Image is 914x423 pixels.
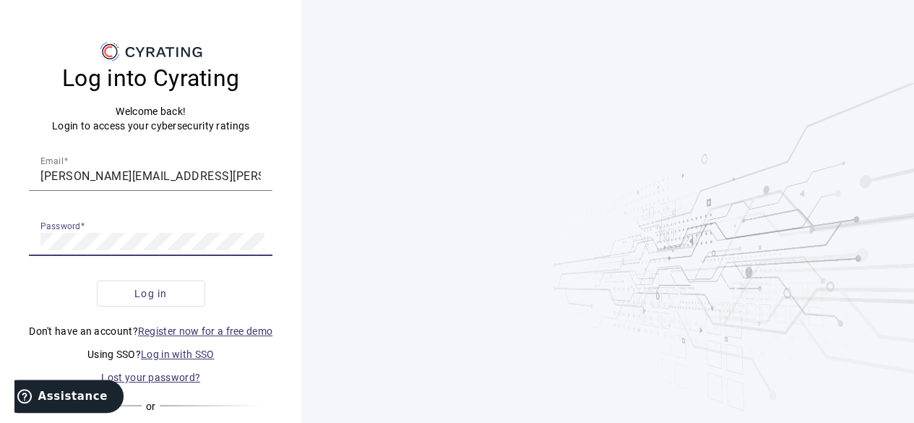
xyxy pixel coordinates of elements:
span: Log in [134,286,168,301]
div: or [40,399,262,414]
a: Lost your password? [101,372,200,383]
p: Welcome back! Login to access your cybersecurity ratings [29,104,272,133]
a: Log in with SSO [141,349,215,360]
p: Don't have an account? [29,324,272,338]
g: CYRATING [126,47,202,57]
mat-label: Password [40,221,81,231]
a: Register now for a free demo [138,325,272,337]
mat-label: Email [40,156,64,166]
p: Using SSO? [29,347,272,362]
button: Log in [97,281,205,307]
iframe: Ouvre un widget dans lequel vous pouvez trouver plus d’informations [14,380,124,416]
h3: Log into Cyrating [29,64,272,93]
